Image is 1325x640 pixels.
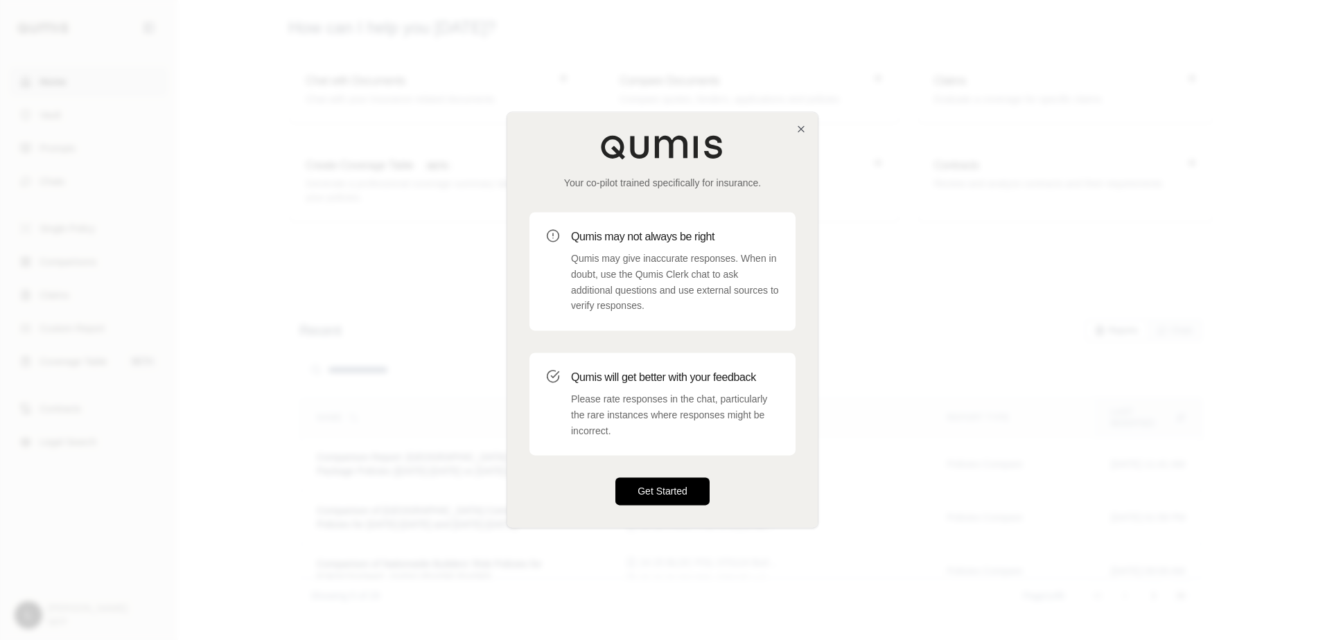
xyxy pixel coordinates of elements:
img: Qumis Logo [600,134,725,159]
h3: Qumis may not always be right [571,229,779,245]
h3: Qumis will get better with your feedback [571,369,779,386]
p: Your co-pilot trained specifically for insurance. [529,176,796,190]
p: Qumis may give inaccurate responses. When in doubt, use the Qumis Clerk chat to ask additional qu... [571,251,779,314]
p: Please rate responses in the chat, particularly the rare instances where responses might be incor... [571,391,779,438]
button: Get Started [615,478,710,506]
